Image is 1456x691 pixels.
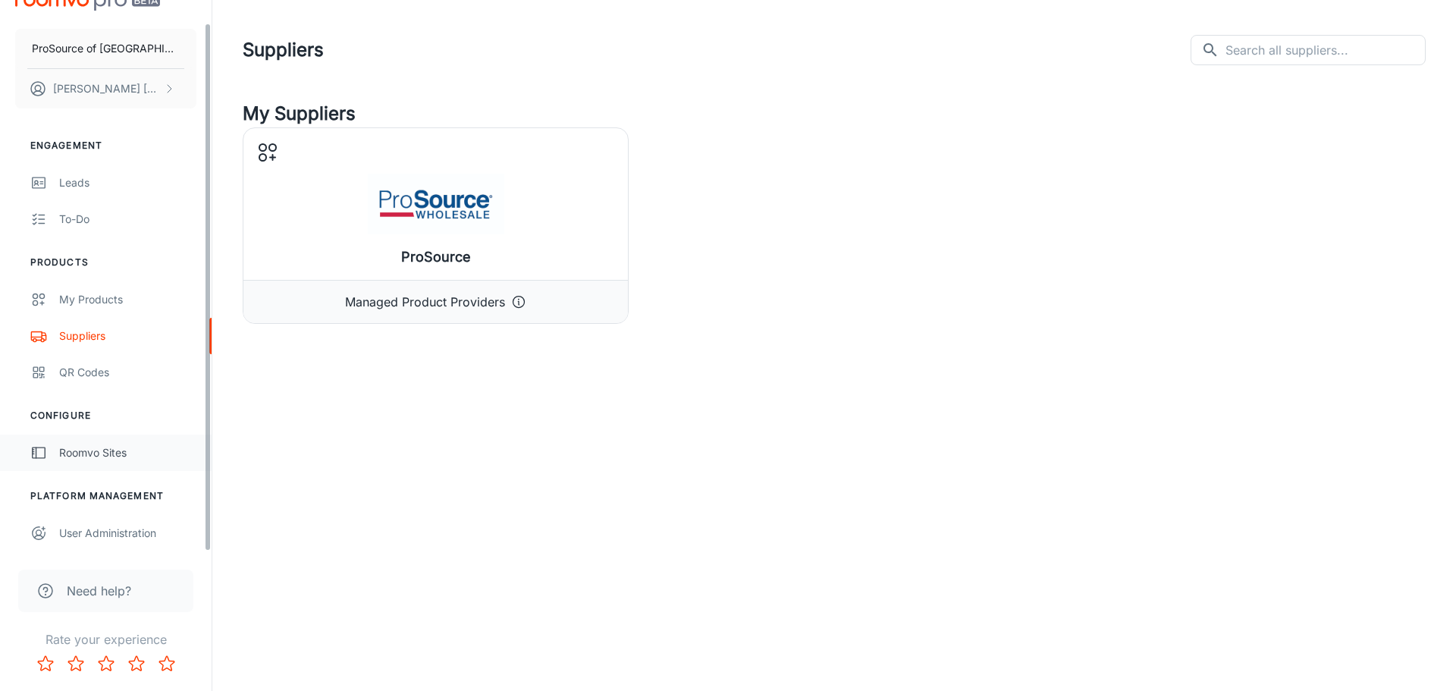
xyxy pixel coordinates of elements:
[32,40,180,57] p: ProSource of [GEOGRAPHIC_DATA]
[59,328,196,344] div: Suppliers
[368,174,504,234] img: ProSource
[15,69,196,108] button: [PERSON_NAME] [PERSON_NAME]
[345,293,505,311] p: Managed Product Providers
[59,291,196,308] div: My Products
[243,36,324,64] h1: Suppliers
[59,211,196,228] div: To-do
[53,80,160,97] p: [PERSON_NAME] [PERSON_NAME]
[1225,35,1426,65] input: Search all suppliers...
[59,174,196,191] div: Leads
[243,100,1426,127] h4: My Suppliers
[59,364,196,381] div: QR Codes
[15,29,196,68] button: ProSource of [GEOGRAPHIC_DATA]
[401,247,471,268] h6: ProSource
